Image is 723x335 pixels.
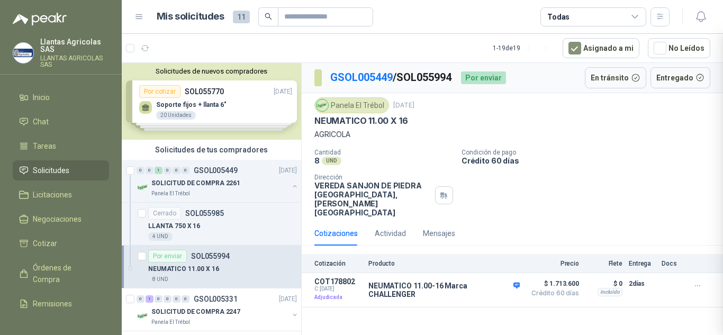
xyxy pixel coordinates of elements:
img: Company Logo [13,43,33,63]
a: Inicio [13,87,109,107]
span: Inicio [33,92,50,103]
a: Solicitudes [13,160,109,180]
span: 11 [233,11,250,23]
a: Órdenes de Compra [13,258,109,289]
a: Negociaciones [13,209,109,229]
h1: Mis solicitudes [157,9,224,24]
span: Tareas [33,140,56,152]
span: Solicitudes [33,165,69,176]
p: LLANTAS AGRICOLAS SAS [40,55,109,68]
a: Remisiones [13,294,109,314]
a: Chat [13,112,109,132]
a: Licitaciones [13,185,109,205]
span: Licitaciones [33,189,72,201]
span: Negociaciones [33,213,82,225]
a: Cotizar [13,233,109,253]
p: Llantas Agricolas SAS [40,38,109,53]
span: Cotizar [33,238,57,249]
span: search [265,13,272,20]
span: Órdenes de Compra [33,262,99,285]
img: Logo peakr [13,13,67,25]
span: Chat [33,116,49,128]
div: Todas [547,11,570,23]
span: Remisiones [33,298,72,310]
a: Tareas [13,136,109,156]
